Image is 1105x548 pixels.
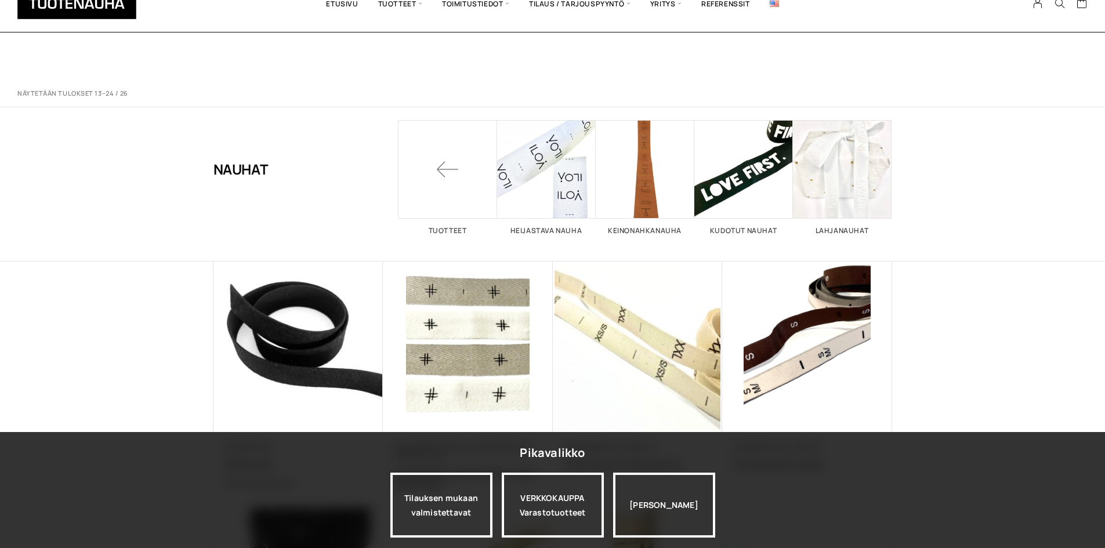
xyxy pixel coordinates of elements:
[520,442,585,463] div: Pikavalikko
[596,120,694,234] a: Visit product category Keinonahkanauha
[770,1,779,7] img: English
[613,473,715,538] div: [PERSON_NAME]
[497,120,596,234] a: Visit product category Heijastava nauha
[17,89,128,98] p: Näytetään tulokset 13–24 / 26
[497,227,596,234] h2: Heijastava nauha
[502,473,604,538] a: VERKKOKAUPPAVarastotuotteet
[793,227,892,234] h2: Lahjanauhat
[398,120,497,234] a: Tuotteet
[390,473,492,538] a: Tilauksen mukaan valmistettavat
[398,227,497,234] h2: Tuotteet
[596,227,694,234] h2: Keinonahkanauha
[793,120,892,234] a: Visit product category Lahjanauhat
[694,227,793,234] h2: Kudotut nauhat
[213,120,269,219] h1: Nauhat
[502,473,604,538] div: VERKKOKAUPPA Varastotuotteet
[694,120,793,234] a: Visit product category Kudotut nauhat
